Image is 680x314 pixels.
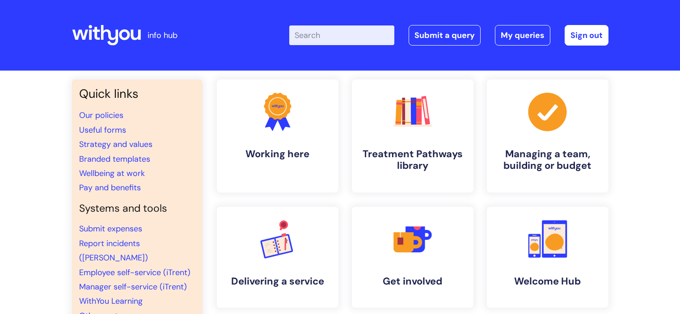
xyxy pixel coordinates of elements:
[495,25,550,46] a: My queries
[359,276,466,287] h4: Get involved
[79,110,123,121] a: Our policies
[352,207,473,308] a: Get involved
[289,25,608,46] div: | -
[487,207,608,308] a: Welcome Hub
[79,125,126,135] a: Useful forms
[148,28,177,42] p: info hub
[487,80,608,193] a: Managing a team, building or budget
[565,25,608,46] a: Sign out
[79,296,143,306] a: WithYou Learning
[217,80,338,193] a: Working here
[494,148,601,172] h4: Managing a team, building or budget
[79,182,141,193] a: Pay and benefits
[79,267,190,278] a: Employee self-service (iTrent)
[217,207,338,308] a: Delivering a service
[352,80,473,193] a: Treatment Pathways library
[79,202,195,215] h4: Systems and tools
[409,25,481,46] a: Submit a query
[359,148,466,172] h4: Treatment Pathways library
[79,281,187,292] a: Manager self-service (iTrent)
[79,238,148,263] a: Report incidents ([PERSON_NAME])
[79,154,150,164] a: Branded templates
[79,139,152,150] a: Strategy and values
[79,168,145,179] a: Wellbeing at work
[224,148,331,160] h4: Working here
[224,276,331,287] h4: Delivering a service
[494,276,601,287] h4: Welcome Hub
[79,87,195,101] h3: Quick links
[79,223,142,234] a: Submit expenses
[289,25,394,45] input: Search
